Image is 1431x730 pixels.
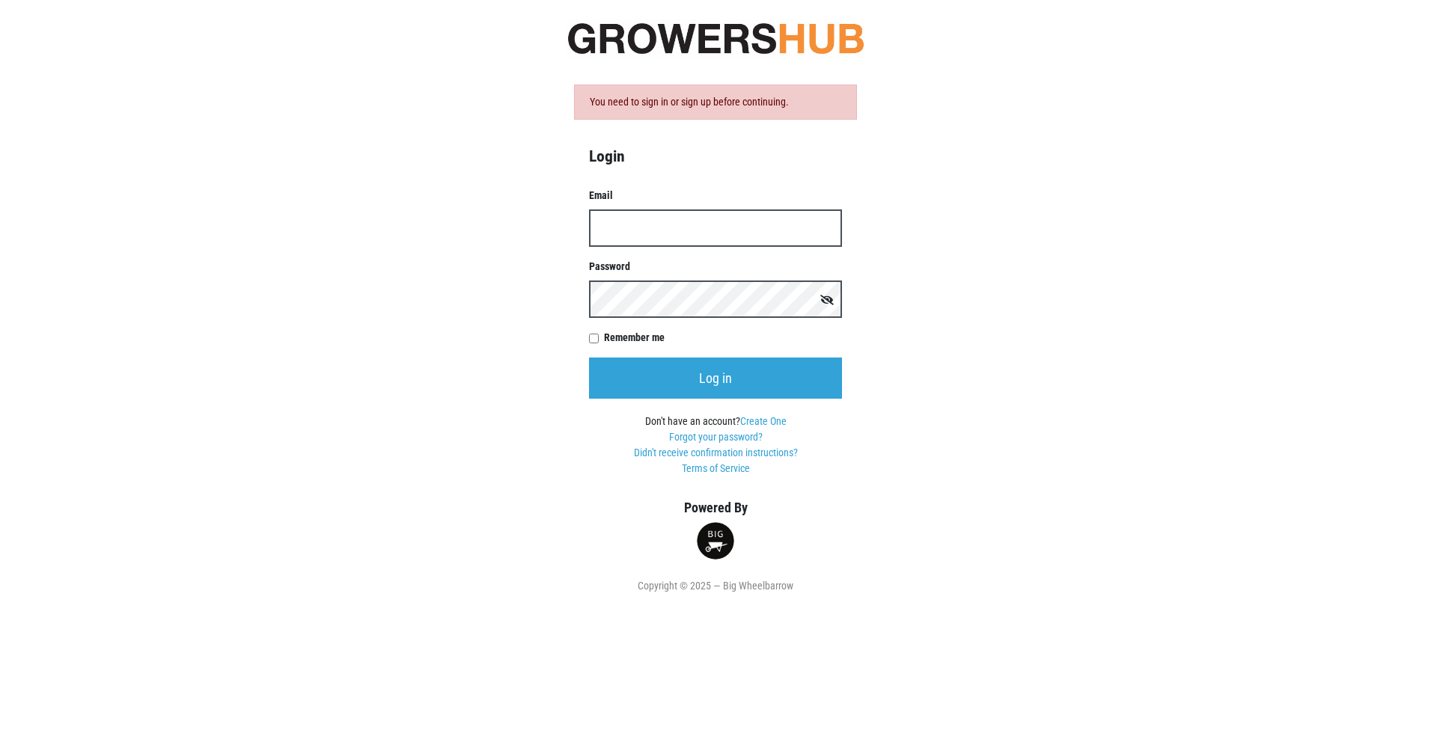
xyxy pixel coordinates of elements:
[697,522,734,559] img: small-round-logo-d6fdfe68ae19b7bfced82731a0234da4.png
[566,19,865,58] img: original-fc7597fdc6adbb9d0e2ae620e786d1a2.jpg
[604,330,842,346] label: Remember me
[682,462,750,474] a: Terms of Service
[589,147,842,166] h4: Login
[589,414,842,476] div: Don't have an account?
[566,500,865,516] h5: Powered By
[740,415,787,427] a: Create One
[634,447,798,458] a: Didn't receive confirmation instructions?
[669,431,763,443] a: Forgot your password?
[574,85,857,120] div: You need to sign in or sign up before continuing.
[589,259,842,274] label: Password
[589,358,842,399] input: Log in
[566,578,865,594] div: Copyright © 2025 — Big Wheelbarrow
[589,188,842,203] label: Email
